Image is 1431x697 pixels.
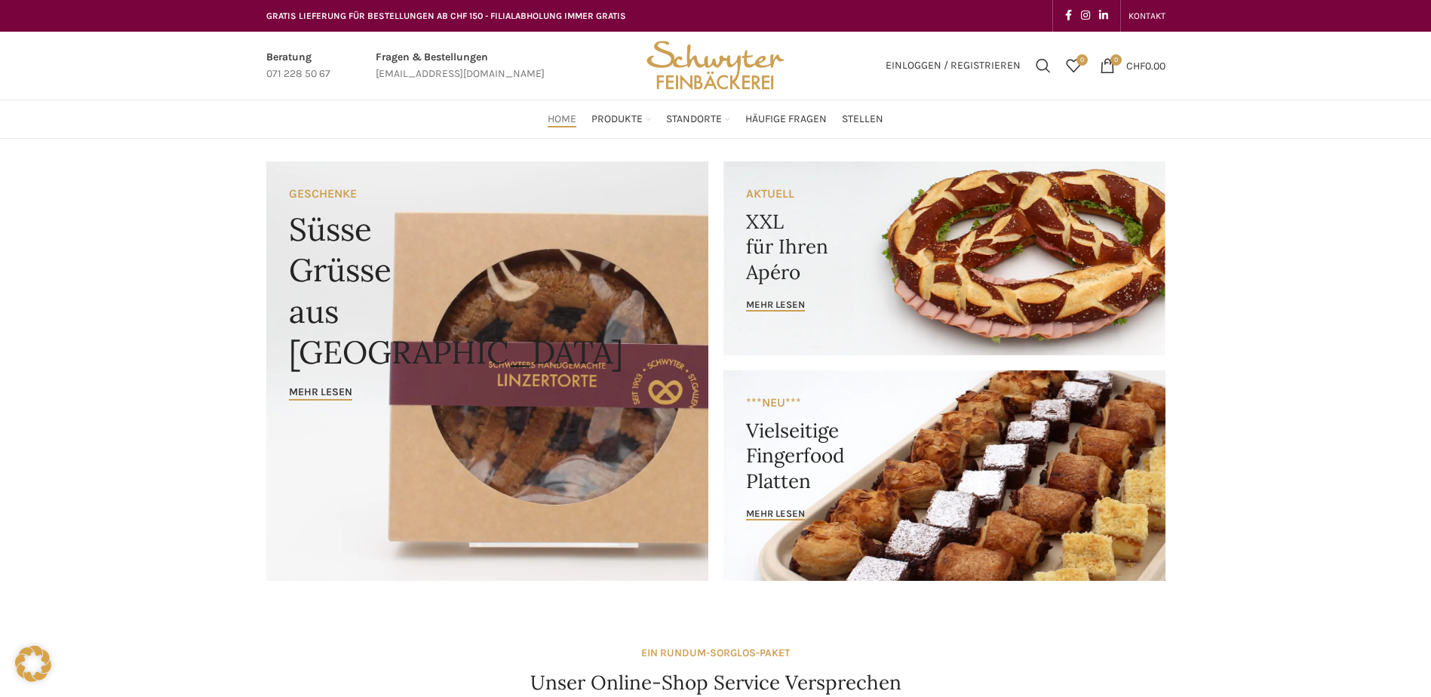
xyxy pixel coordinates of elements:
[666,112,722,127] span: Standorte
[266,49,330,83] a: Infobox link
[1061,5,1076,26] a: Facebook social link
[1121,1,1173,31] div: Secondary navigation
[376,49,545,83] a: Infobox link
[1058,51,1089,81] a: 0
[1126,59,1145,72] span: CHF
[723,161,1165,355] a: Banner link
[1110,54,1122,66] span: 0
[842,112,883,127] span: Stellen
[745,104,827,134] a: Häufige Fragen
[1028,51,1058,81] a: Suchen
[1129,11,1165,21] span: KONTAKT
[591,104,651,134] a: Produkte
[548,104,576,134] a: Home
[548,112,576,127] span: Home
[259,104,1173,134] div: Main navigation
[266,161,708,581] a: Banner link
[641,58,789,71] a: Site logo
[1095,5,1113,26] a: Linkedin social link
[745,112,827,127] span: Häufige Fragen
[1058,51,1089,81] div: Meine Wunschliste
[1129,1,1165,31] a: KONTAKT
[886,60,1021,71] span: Einloggen / Registrieren
[1076,5,1095,26] a: Instagram social link
[1092,51,1173,81] a: 0 CHF0.00
[641,646,790,659] strong: EIN RUNDUM-SORGLOS-PAKET
[878,51,1028,81] a: Einloggen / Registrieren
[1076,54,1088,66] span: 0
[591,112,643,127] span: Produkte
[723,370,1165,581] a: Banner link
[666,104,730,134] a: Standorte
[641,32,789,100] img: Bäckerei Schwyter
[842,104,883,134] a: Stellen
[530,669,901,696] h4: Unser Online-Shop Service Versprechen
[1126,59,1165,72] bdi: 0.00
[266,11,626,21] span: GRATIS LIEFERUNG FÜR BESTELLUNGEN AB CHF 150 - FILIALABHOLUNG IMMER GRATIS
